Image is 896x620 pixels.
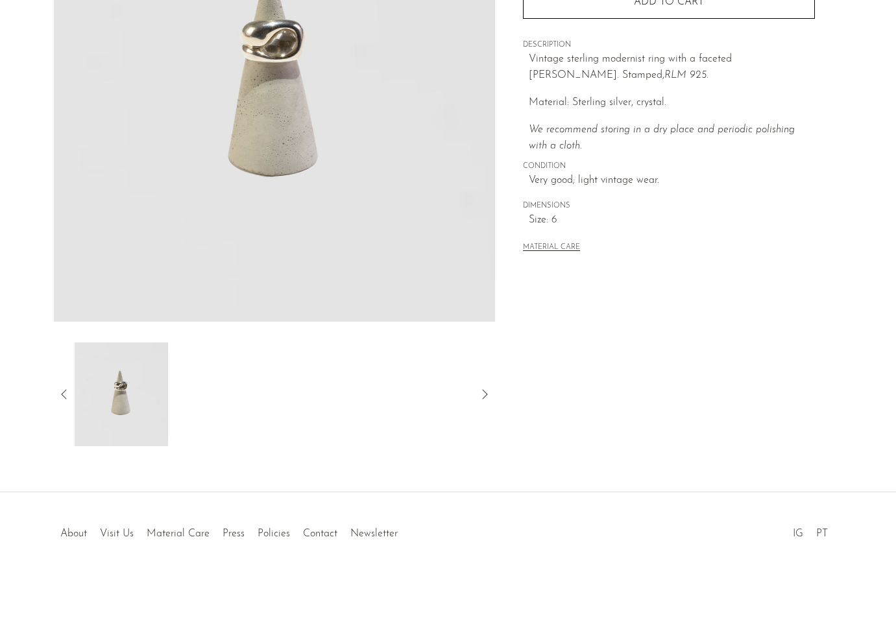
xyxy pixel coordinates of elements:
a: Policies [258,529,290,539]
i: We recommend storing in a dry place and periodic polishing with a cloth. [529,125,795,152]
span: Size: 6 [529,212,815,229]
p: Vintage sterling modernist ring with a faceted [PERSON_NAME]. Stamped, [529,51,815,84]
p: Material: Sterling silver, crystal. [529,95,815,112]
a: Contact [303,529,337,539]
a: Visit Us [100,529,134,539]
span: CONDITION [523,161,815,173]
a: Material Care [147,529,210,539]
img: Modernist Crystal Ring [74,342,168,446]
button: MATERIAL CARE [523,243,580,253]
a: PT [816,529,828,539]
a: IG [793,529,803,539]
a: Press [223,529,245,539]
span: Very good; light vintage wear. [529,173,815,189]
a: About [60,529,87,539]
span: DESCRIPTION [523,40,815,51]
em: RLM 925. [664,70,708,80]
ul: Social Medias [786,518,834,543]
ul: Quick links [54,518,404,543]
span: DIMENSIONS [523,200,815,212]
